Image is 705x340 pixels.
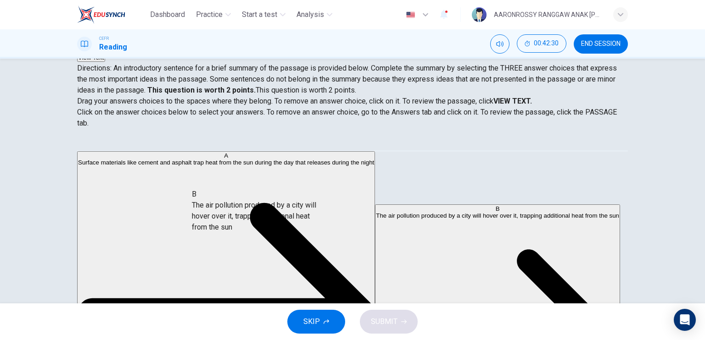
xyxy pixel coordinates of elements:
[242,9,277,20] span: Start a test
[238,6,289,23] button: Start a test
[472,7,487,22] img: Profile picture
[145,86,256,94] strong: This question is worth 2 points.
[256,86,356,94] span: This question is worth 2 points.
[490,34,509,54] div: Mute
[77,129,628,151] div: Choose test type tabs
[150,9,185,20] span: Dashboard
[581,40,621,48] span: END SESSION
[196,9,223,20] span: Practice
[77,107,628,129] p: Click on the answer choices below to select your answers. To remove an answer choice, go to the A...
[297,9,324,20] span: Analysis
[99,42,127,53] h1: Reading
[493,97,532,105] strong: VIEW TEXT.
[77,64,617,94] span: Directions: An introductory sentence for a brief summary of the passage is provided below. Comple...
[376,205,619,212] div: B
[77,5,125,24] img: EduSynch logo
[78,159,374,166] span: Surface materials like cement and asphalt trap heat from the sun during the day that releases dur...
[303,315,320,328] span: SKIP
[192,6,235,23] button: Practice
[574,34,628,54] button: END SESSION
[77,5,146,24] a: EduSynch logo
[293,6,336,23] button: Analysis
[674,309,696,331] div: Open Intercom Messenger
[534,40,559,47] span: 00:42:30
[376,212,619,219] span: The air pollution produced by a city will hover over it, trapping additional heat from the sun
[494,9,602,20] div: AARONROSSY RANGGAW ANAK [PERSON_NAME]
[405,11,416,18] img: en
[517,34,566,53] button: 00:42:30
[287,310,345,334] button: SKIP
[77,96,628,107] p: Drag your answers choices to the spaces where they belong. To remove an answer choice, click on i...
[517,34,566,54] div: Hide
[99,35,109,42] span: CEFR
[78,152,374,159] div: A
[146,6,189,23] button: Dashboard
